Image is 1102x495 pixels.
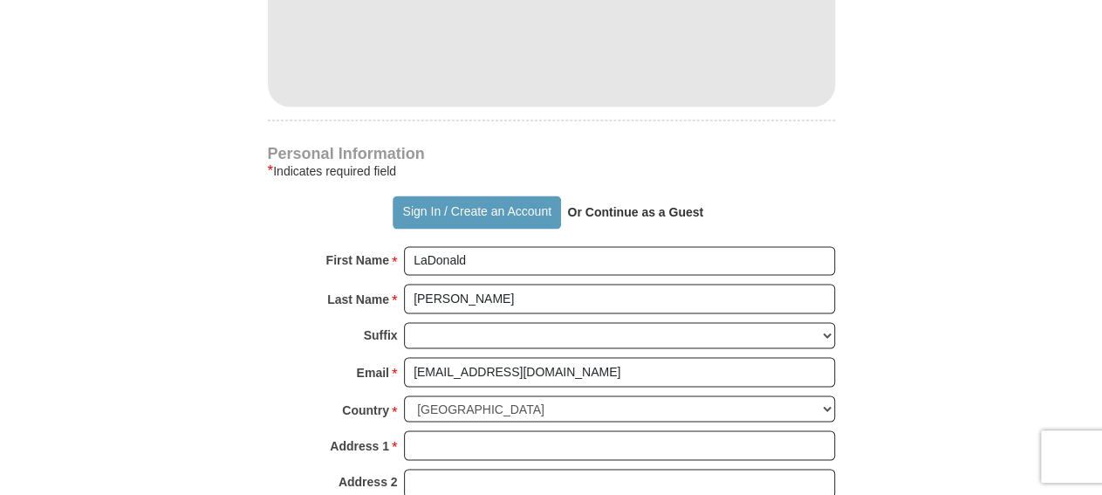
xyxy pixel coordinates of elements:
[327,286,389,311] strong: Last Name
[339,469,398,493] strong: Address 2
[357,360,389,384] strong: Email
[268,161,835,182] div: Indicates required field
[567,205,703,219] strong: Or Continue as a Guest
[364,322,398,347] strong: Suffix
[268,147,835,161] h4: Personal Information
[326,248,389,272] strong: First Name
[393,196,561,229] button: Sign In / Create an Account
[342,397,389,422] strong: Country
[330,433,389,457] strong: Address 1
